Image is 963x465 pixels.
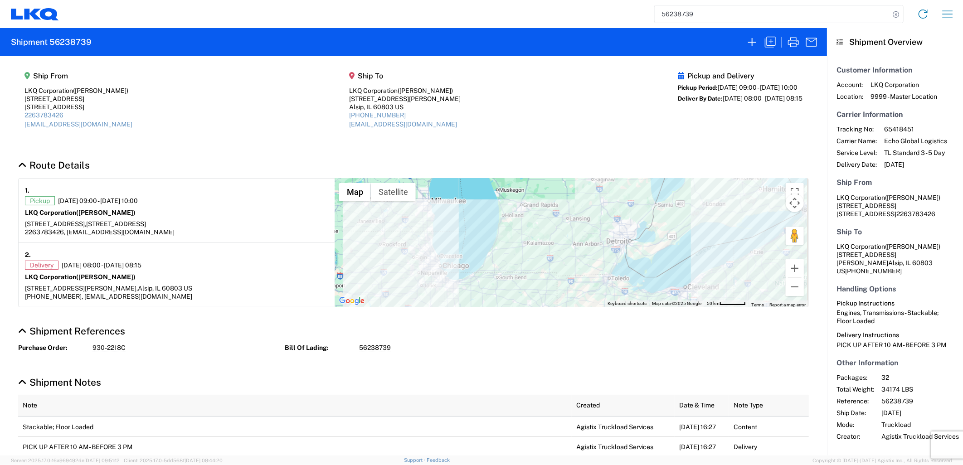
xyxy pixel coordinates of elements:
div: [STREET_ADDRESS][PERSON_NAME] [350,95,461,103]
header: Shipment Overview [827,28,963,56]
div: [STREET_ADDRESS] [24,103,132,111]
input: Shipment, tracking or reference number [655,5,890,23]
button: Show street map [339,183,371,201]
button: Drag Pegman onto the map to open Street View [786,227,804,245]
button: Map camera controls [786,194,804,212]
span: TL Standard 3 - 5 Day [884,149,947,157]
span: Delivery Date: [837,160,877,169]
span: Location: [837,92,863,101]
a: Open this area in Google Maps (opens a new window) [337,295,367,307]
h5: Ship To [837,228,953,236]
strong: Purchase Order: [18,344,86,352]
a: Hide Details [18,160,90,171]
span: Packages: [837,373,874,382]
span: [PHONE_NUMBER] [845,267,902,275]
a: [EMAIL_ADDRESS][DOMAIN_NAME] [24,121,132,128]
span: LKQ Corporation [STREET_ADDRESS][PERSON_NAME] [837,243,940,266]
a: Hide Details [18,377,101,388]
div: PICK UP AFTER 10 AM - BEFORE 3 PM [837,341,953,349]
span: Echo Global Logistics [884,137,947,145]
button: Zoom in [786,259,804,277]
span: Deliver By Date: [678,95,723,102]
span: ([PERSON_NAME]) [398,87,453,94]
span: [STREET_ADDRESS], [25,220,86,228]
span: Total Weight: [837,385,874,393]
span: [DATE] 08:44:20 [185,458,223,463]
td: Stackable; Floor Loaded [18,417,572,437]
h5: Customer Information [837,66,953,74]
span: [DATE] 08:00 - [DATE] 08:15 [62,261,141,269]
h5: Ship From [837,178,953,187]
button: Zoom out [786,278,804,296]
span: Delivery [25,261,58,270]
strong: Bill Of Lading: [285,344,353,352]
a: [PHONE_NUMBER] [350,111,406,119]
a: [EMAIL_ADDRESS][DOMAIN_NAME] [350,121,457,128]
span: 2263783426 [896,210,935,218]
span: Pickup [25,196,55,205]
span: ([PERSON_NAME]) [885,194,940,201]
td: Delivery [729,437,809,457]
a: Report a map error [769,302,806,307]
span: [DATE] 09:00 - [DATE] 10:00 [58,197,138,205]
button: Keyboard shortcuts [608,300,647,307]
button: Map Scale: 50 km per 54 pixels [704,300,749,307]
span: Ship Date: [837,409,874,417]
a: 2263783426 [24,111,63,119]
span: Alsip, IL 60803 US [138,285,192,292]
span: ([PERSON_NAME]) [76,273,136,281]
td: [DATE] 16:27 [675,437,729,457]
strong: 2. [25,249,31,261]
strong: 1. [25,185,29,196]
strong: LKQ Corporation [25,209,136,216]
address: Alsip, IL 60803 US [837,242,953,275]
span: 9999 - Master Location [871,92,937,101]
span: Service Level: [837,149,877,157]
span: 56238739 [359,344,391,352]
address: [STREET_ADDRESS] [837,194,953,218]
h5: Other Information [837,358,953,367]
img: Google [337,295,367,307]
div: LKQ Corporation [24,87,132,95]
h5: Carrier Information [837,110,953,119]
span: LKQ Corporation [871,81,937,89]
h5: Handling Options [837,285,953,293]
span: Account: [837,81,863,89]
span: [STREET_ADDRESS][PERSON_NAME], [25,285,138,292]
span: Reference: [837,397,874,405]
span: ([PERSON_NAME]) [76,209,136,216]
a: Feedback [427,457,450,463]
th: Note Type [729,395,809,417]
span: 56238739 [881,397,959,405]
span: Server: 2025.17.0-16a969492de [11,458,120,463]
span: [DATE] [884,160,947,169]
td: PICK UP AFTER 10 AM - BEFORE 3 PM [18,437,572,457]
span: Map data ©2025 Google [652,301,701,306]
span: Mode: [837,421,874,429]
span: ([PERSON_NAME]) [885,243,940,250]
h2: Shipment 56238739 [11,37,91,48]
td: [DATE] 16:27 [675,417,729,437]
div: [STREET_ADDRESS] [24,95,132,103]
span: [DATE] 08:00 - [DATE] 08:15 [723,95,802,102]
span: Copyright © [DATE]-[DATE] Agistix Inc., All Rights Reserved [812,456,952,465]
a: Support [404,457,427,463]
span: Client: 2025.17.0-5dd568f [124,458,223,463]
span: [STREET_ADDRESS] [837,202,896,209]
span: 32 [881,373,959,382]
button: Toggle fullscreen view [786,183,804,201]
div: Alsip, IL 60803 US [350,103,461,111]
span: 34174 LBS [881,385,959,393]
th: Created [572,395,675,417]
div: [PHONE_NUMBER], [EMAIL_ADDRESS][DOMAIN_NAME] [25,292,328,300]
span: LKQ Corporation [837,194,885,201]
h5: Pickup and Delivery [678,72,802,80]
span: [DATE] 09:51:12 [84,458,120,463]
span: Tracking No: [837,125,877,133]
span: ([PERSON_NAME]) [73,87,128,94]
span: 50 km [707,301,720,306]
div: LKQ Corporation [350,87,461,95]
h5: Ship From [24,72,132,80]
a: Terms [751,302,764,307]
span: Creator: [837,432,874,441]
